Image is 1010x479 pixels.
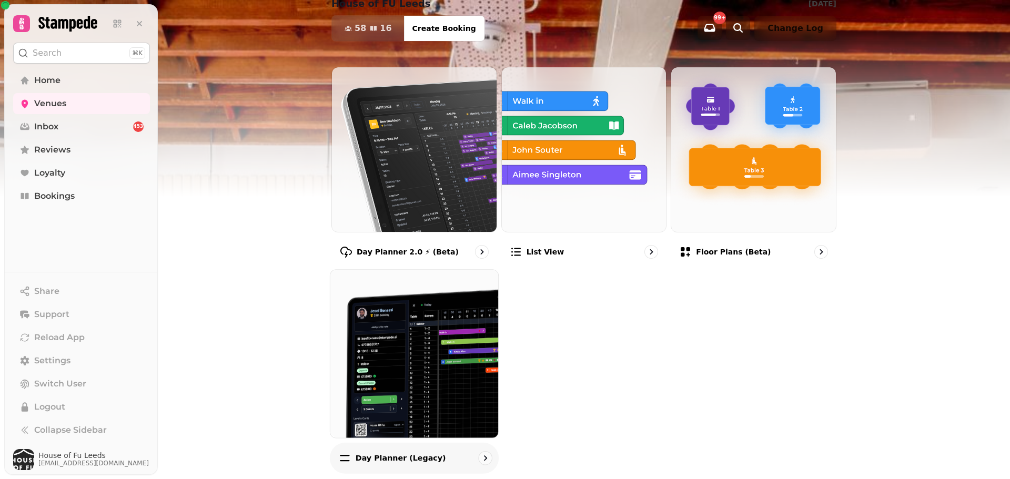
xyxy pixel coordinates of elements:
[13,350,150,371] a: Settings
[816,247,826,257] svg: go to
[38,452,149,459] span: House of Fu Leeds
[13,43,150,64] button: Search⌘K
[34,167,65,179] span: Loyalty
[767,24,823,33] span: Change Log
[34,424,107,436] span: Collapse Sidebar
[13,396,150,417] button: Logout
[501,67,667,267] a: List viewList view
[34,190,75,202] span: Bookings
[13,116,150,137] a: Inbox453
[38,459,149,467] span: [EMAIL_ADDRESS][DOMAIN_NAME]
[477,247,487,257] svg: go to
[671,67,836,267] a: Floor Plans (beta)Floor Plans (beta)
[355,24,366,33] span: 58
[13,70,150,91] a: Home
[13,304,150,325] button: Support
[13,373,150,394] button: Switch User
[13,449,150,470] button: User avatarHouse of Fu Leeds[EMAIL_ADDRESS][DOMAIN_NAME]
[357,247,459,257] p: Day Planner 2.0 ⚡ (Beta)
[13,449,34,470] img: User avatar
[330,269,499,473] a: Day planner (legacy)Day planner (legacy)
[34,74,60,87] span: Home
[13,281,150,302] button: Share
[322,261,507,446] img: Day planner (legacy)
[34,331,85,344] span: Reload App
[13,186,150,207] a: Bookings
[13,420,150,441] button: Collapse Sidebar
[331,67,497,267] a: Day Planner 2.0 ⚡ (Beta)Day Planner 2.0 ⚡ (Beta)
[646,247,656,257] svg: go to
[332,16,405,41] button: 5816
[527,247,564,257] p: List view
[34,120,58,133] span: Inbox
[34,97,66,110] span: Venues
[34,308,69,321] span: Support
[129,47,145,59] div: ⌘K
[356,452,446,463] p: Day planner (legacy)
[13,93,150,114] a: Venues
[34,354,70,367] span: Settings
[696,247,771,257] p: Floor Plans (beta)
[412,25,476,32] span: Create Booking
[13,162,150,184] a: Loyalty
[671,67,836,232] img: Floor Plans (beta)
[404,16,484,41] button: Create Booking
[13,139,150,160] a: Reviews
[33,47,62,59] p: Search
[34,285,59,298] span: Share
[754,16,836,41] button: Change Log
[714,15,725,21] span: 99+
[34,401,65,413] span: Logout
[480,452,490,463] svg: go to
[134,123,144,130] span: 453
[34,144,70,156] span: Reviews
[380,24,391,33] span: 16
[502,67,666,232] img: List view
[332,67,497,232] img: Day Planner 2.0 ⚡ (Beta)
[13,327,150,348] button: Reload App
[34,378,86,390] span: Switch User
